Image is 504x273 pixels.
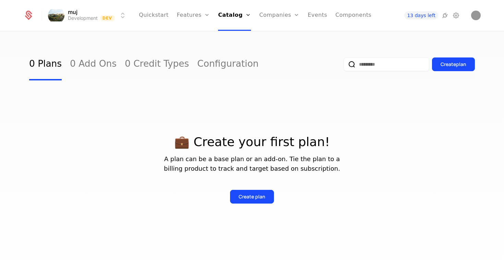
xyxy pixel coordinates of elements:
a: Integrations [441,11,449,19]
a: Settings [452,11,460,19]
button: Create plan [230,190,274,204]
a: 13 days left [404,11,438,19]
div: Development [68,15,98,22]
a: Configuration [197,48,259,80]
a: 0 Plans [29,48,62,80]
p: 💼 Create your first plan! [29,135,475,149]
img: muj [48,7,64,24]
a: 0 Credit Types [125,48,189,80]
button: Select environment [50,8,127,23]
button: Createplan [432,57,475,71]
span: Dev [100,15,115,21]
p: A plan can be a base plan or an add-on. Tie the plan to a billing product to track and target bas... [29,154,475,173]
span: muj [68,9,77,15]
a: 0 Add Ons [70,48,117,80]
div: Create plan [239,193,265,200]
img: yug parekh [471,11,481,20]
button: Open user button [471,11,481,20]
div: Create plan [441,61,466,68]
